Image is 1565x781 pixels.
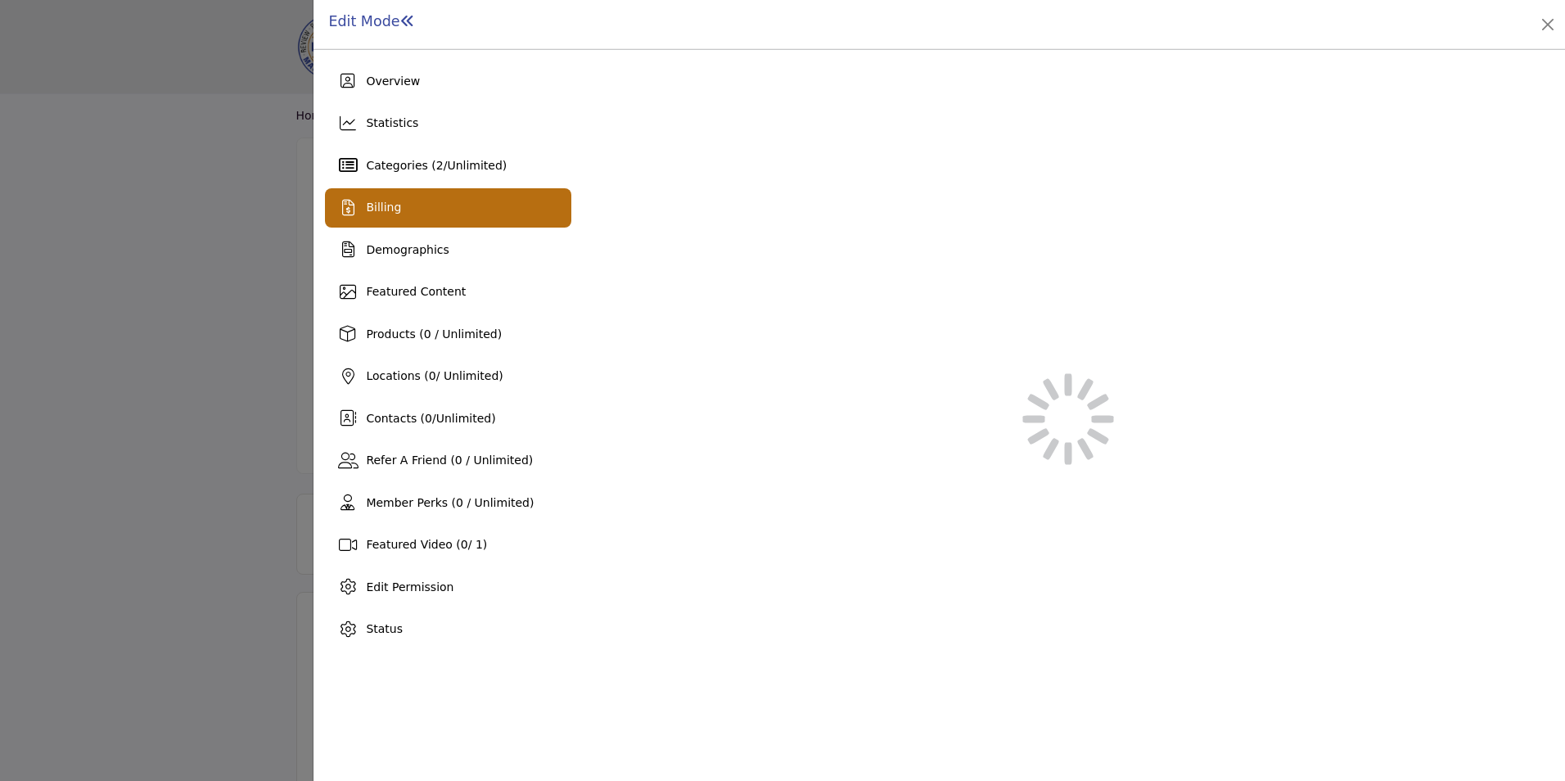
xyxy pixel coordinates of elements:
span: Status [366,622,403,635]
span: Featured Content [366,285,466,298]
span: Statistics [366,116,418,129]
h1: Edit Mode [328,13,414,30]
span: Contacts ( / ) [366,412,495,425]
span: Locations ( / Unlimited) [366,369,503,382]
span: Member Perks (0 / Unlimited) [366,496,534,509]
span: Categories ( / ) [366,159,507,172]
span: Overview [366,74,420,88]
span: Refer A Friend (0 / Unlimited) [366,454,533,467]
span: Products (0 / Unlimited) [366,327,502,341]
span: Unlimited [436,412,491,425]
span: 0 [425,412,432,425]
button: Close [1536,13,1559,36]
span: Demographics [366,243,449,256]
span: Featured Video ( / 1) [366,538,487,551]
span: Unlimited [447,159,502,172]
span: 2 [436,159,444,172]
span: Billing [366,201,401,214]
span: 0 [461,538,468,551]
span: 0 [429,369,436,382]
span: Edit Permission [366,580,453,594]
